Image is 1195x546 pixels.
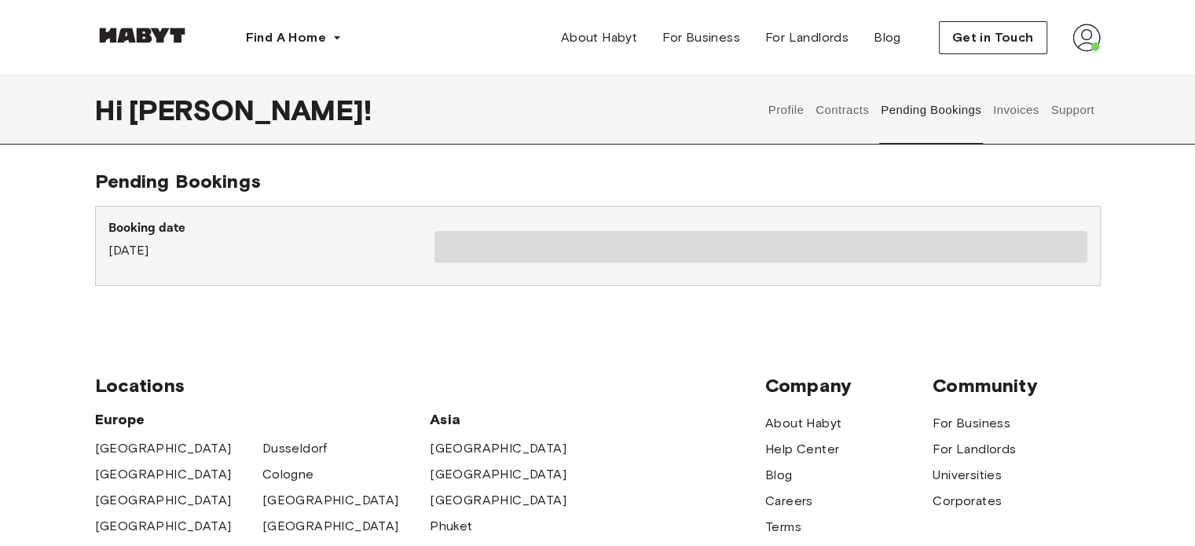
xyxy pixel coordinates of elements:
[561,28,637,47] span: About Habyt
[952,28,1034,47] span: Get in Touch
[765,414,841,433] a: About Habyt
[765,518,801,537] a: Terms
[430,491,566,510] a: [GEOGRAPHIC_DATA]
[1049,75,1097,145] button: Support
[262,491,399,510] a: [GEOGRAPHIC_DATA]
[1072,24,1101,52] img: avatar
[933,466,1002,485] a: Universities
[939,21,1047,54] button: Get in Touch
[765,492,813,511] a: Careers
[766,75,806,145] button: Profile
[765,374,933,398] span: Company
[548,22,650,53] a: About Habyt
[933,440,1016,459] a: For Landlords
[95,27,189,43] img: Habyt
[430,439,566,458] a: [GEOGRAPHIC_DATA]
[108,219,434,238] p: Booking date
[879,75,984,145] button: Pending Bookings
[650,22,753,53] a: For Business
[662,28,740,47] span: For Business
[933,374,1100,398] span: Community
[765,440,839,459] a: Help Center
[95,439,232,458] a: [GEOGRAPHIC_DATA]
[233,22,354,53] button: Find A Home
[430,410,597,429] span: Asia
[95,93,129,126] span: Hi
[933,492,1002,511] a: Corporates
[108,219,434,260] div: [DATE]
[762,75,1100,145] div: user profile tabs
[95,491,232,510] a: [GEOGRAPHIC_DATA]
[95,410,431,429] span: Europe
[95,374,765,398] span: Locations
[95,170,261,192] span: Pending Bookings
[246,28,326,47] span: Find A Home
[765,28,849,47] span: For Landlords
[262,517,399,536] a: [GEOGRAPHIC_DATA]
[129,93,372,126] span: [PERSON_NAME] !
[753,22,861,53] a: For Landlords
[933,414,1010,433] a: For Business
[814,75,871,145] button: Contracts
[430,465,566,484] a: [GEOGRAPHIC_DATA]
[430,517,472,536] a: Phuket
[861,22,914,53] a: Blog
[874,28,901,47] span: Blog
[262,439,328,458] a: Dusseldorf
[262,465,314,484] a: Cologne
[95,517,232,536] a: [GEOGRAPHIC_DATA]
[991,75,1040,145] button: Invoices
[95,465,232,484] a: [GEOGRAPHIC_DATA]
[765,466,793,485] a: Blog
